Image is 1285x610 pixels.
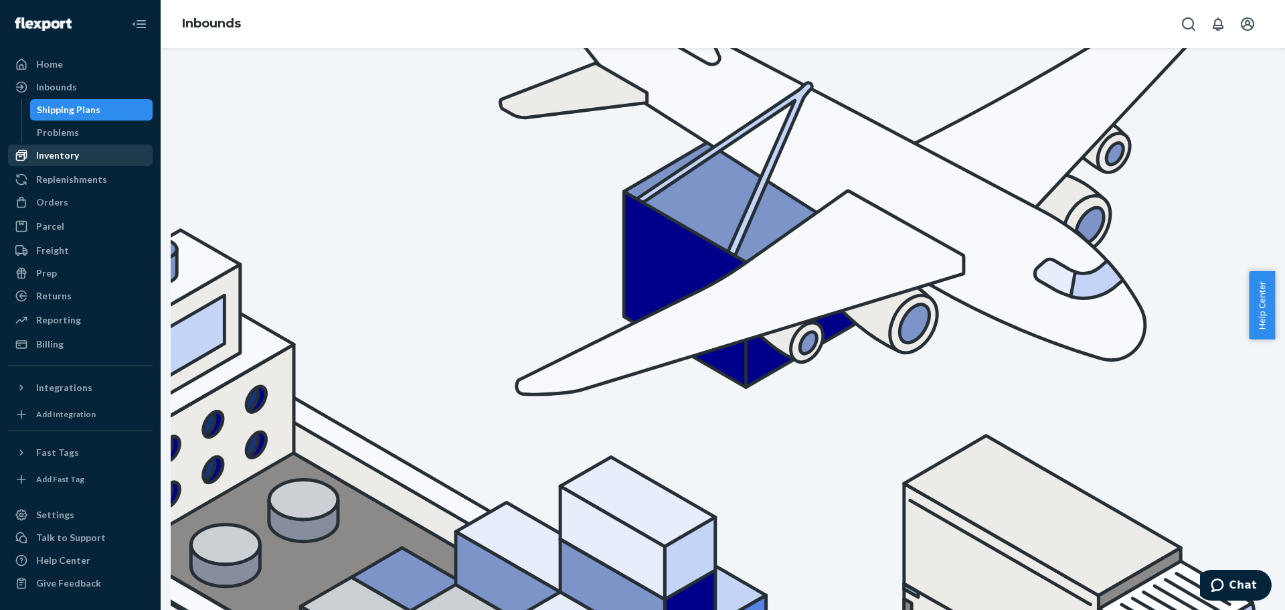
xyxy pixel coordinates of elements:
[8,262,153,284] a: Prep
[36,473,84,485] div: Add Fast Tag
[36,531,106,544] div: Talk to Support
[36,313,81,327] div: Reporting
[36,196,68,209] div: Orders
[171,5,252,44] ol: breadcrumbs
[8,169,153,190] a: Replenishments
[8,76,153,98] a: Inbounds
[8,192,153,213] a: Orders
[1249,271,1275,339] button: Help Center
[8,377,153,398] button: Integrations
[36,173,107,186] div: Replenishments
[1234,11,1261,37] button: Open account menu
[37,126,79,139] div: Problems
[36,577,101,590] div: Give Feedback
[36,554,90,567] div: Help Center
[8,333,153,355] a: Billing
[36,508,74,522] div: Settings
[36,149,79,162] div: Inventory
[15,17,72,31] img: Flexport logo
[8,216,153,237] a: Parcel
[8,404,153,425] a: Add Integration
[36,337,64,351] div: Billing
[1175,11,1202,37] button: Open Search Box
[36,289,72,303] div: Returns
[8,54,153,75] a: Home
[36,58,63,71] div: Home
[8,504,153,526] a: Settings
[36,80,77,94] div: Inbounds
[1200,570,1272,603] iframe: Opens a widget where you can chat to one of our agents
[36,446,79,459] div: Fast Tags
[36,220,64,233] div: Parcel
[37,103,100,117] div: Shipping Plans
[8,309,153,331] a: Reporting
[36,381,92,394] div: Integrations
[8,240,153,261] a: Freight
[126,11,153,37] button: Close Navigation
[1205,11,1231,37] button: Open notifications
[8,527,153,548] button: Talk to Support
[8,469,153,490] a: Add Fast Tag
[30,122,153,143] a: Problems
[8,550,153,571] a: Help Center
[8,573,153,594] button: Give Feedback
[182,16,241,31] a: Inbounds
[8,145,153,166] a: Inventory
[36,408,96,420] div: Add Integration
[8,442,153,463] button: Fast Tags
[36,266,57,280] div: Prep
[8,285,153,307] a: Returns
[30,99,153,121] a: Shipping Plans
[36,244,69,257] div: Freight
